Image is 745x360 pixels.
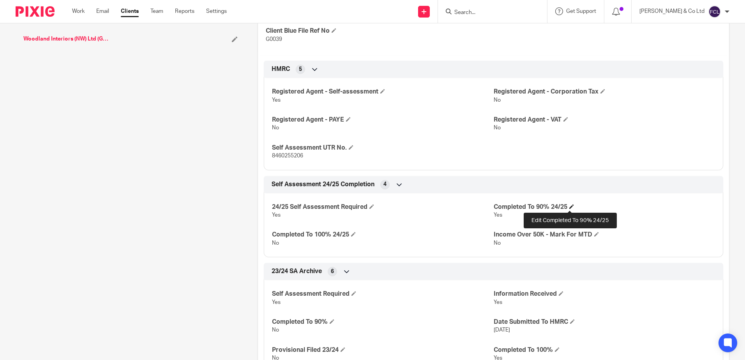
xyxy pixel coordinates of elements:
[272,300,281,305] span: Yes
[454,9,524,16] input: Search
[272,65,290,73] span: HMRC
[494,88,715,96] h4: Registered Agent - Corporation Tax
[494,318,715,326] h4: Date Submitted To HMRC
[272,327,279,333] span: No
[299,65,302,73] span: 5
[494,231,715,239] h4: Income Over 50K - Mark For MTD
[494,116,715,124] h4: Registered Agent - VAT
[383,180,387,188] span: 4
[272,267,322,275] span: 23/24 SA Archive
[175,7,194,15] a: Reports
[266,27,493,35] h4: Client Blue File Ref No
[494,327,510,333] span: [DATE]
[272,153,303,159] span: 8460255206
[494,290,715,298] h4: Information Received
[272,231,493,239] h4: Completed To 100% 24/25
[272,144,493,152] h4: Self Assessment UTR No.
[272,203,493,211] h4: 24/25 Self Assessment Required
[272,212,281,218] span: Yes
[206,7,227,15] a: Settings
[708,5,721,18] img: svg%3E
[266,37,282,42] span: G0039
[272,240,279,246] span: No
[272,88,493,96] h4: Registered Agent - Self-assessment
[72,7,85,15] a: Work
[16,6,55,17] img: Pixie
[494,300,502,305] span: Yes
[121,7,139,15] a: Clients
[150,7,163,15] a: Team
[272,116,493,124] h4: Registered Agent - PAYE
[494,203,715,211] h4: Completed To 90% 24/25
[272,125,279,131] span: No
[494,240,501,246] span: No
[494,125,501,131] span: No
[23,35,109,43] a: Woodland Interiors (NW) Ltd (G0039)
[331,268,334,275] span: 6
[272,346,493,354] h4: Provisional Filed 23/24
[566,9,596,14] span: Get Support
[494,212,502,218] span: Yes
[272,290,493,298] h4: Self Assessment Required
[96,7,109,15] a: Email
[272,318,493,326] h4: Completed To 90%
[639,7,704,15] p: [PERSON_NAME] & Co Ltd
[272,180,374,189] span: Self Assessment 24/25 Completion
[494,346,715,354] h4: Completed To 100%
[272,97,281,103] span: Yes
[494,97,501,103] span: No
